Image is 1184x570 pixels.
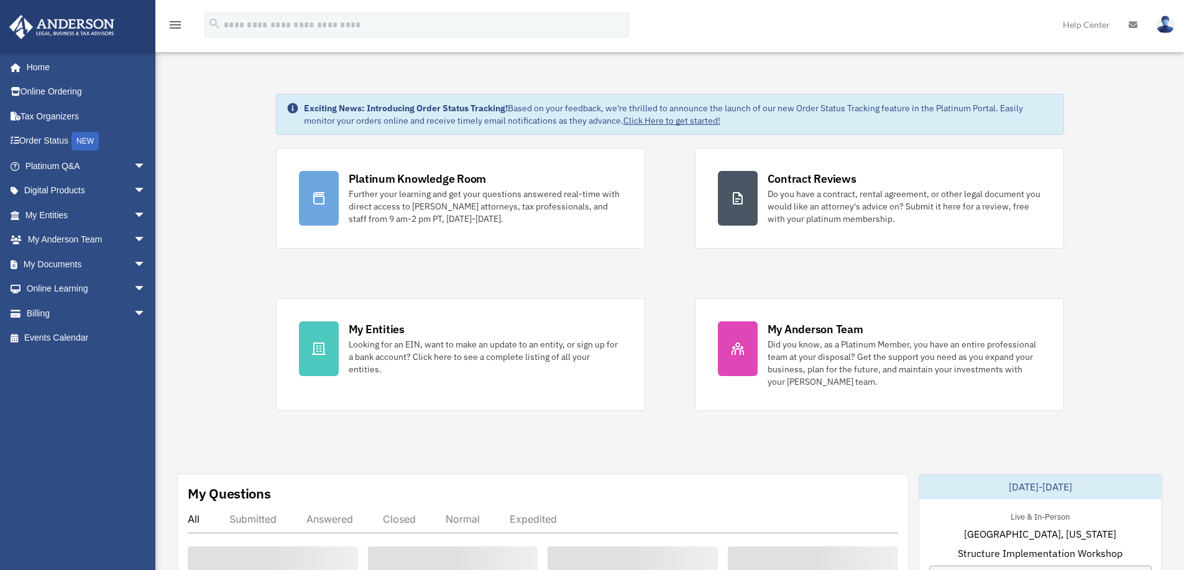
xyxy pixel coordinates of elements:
a: Billingarrow_drop_down [9,301,165,326]
a: Platinum Q&Aarrow_drop_down [9,154,165,178]
div: My Entities [349,321,405,337]
a: Platinum Knowledge Room Further your learning and get your questions answered real-time with dire... [276,148,645,249]
img: Anderson Advisors Platinum Portal [6,15,118,39]
i: menu [168,17,183,32]
a: My Entitiesarrow_drop_down [9,203,165,228]
div: Contract Reviews [768,171,856,186]
div: Did you know, as a Platinum Member, you have an entire professional team at your disposal? Get th... [768,338,1041,388]
div: Submitted [229,513,277,525]
span: arrow_drop_down [134,154,158,179]
div: [DATE]-[DATE] [919,474,1162,499]
div: Further your learning and get your questions answered real-time with direct access to [PERSON_NAM... [349,188,622,225]
div: Normal [446,513,480,525]
div: Based on your feedback, we're thrilled to announce the launch of our new Order Status Tracking fe... [304,102,1053,127]
strong: Exciting News: Introducing Order Status Tracking! [304,103,508,114]
a: Tax Organizers [9,104,165,129]
div: Do you have a contract, rental agreement, or other legal document you would like an attorney's ad... [768,188,1041,225]
a: My Anderson Team Did you know, as a Platinum Member, you have an entire professional team at your... [695,298,1064,411]
span: arrow_drop_down [134,252,158,277]
span: [GEOGRAPHIC_DATA], [US_STATE] [964,526,1116,541]
a: Digital Productsarrow_drop_down [9,178,165,203]
div: Looking for an EIN, want to make an update to an entity, or sign up for a bank account? Click her... [349,338,622,375]
div: My Questions [188,484,271,503]
div: All [188,513,200,525]
a: Events Calendar [9,326,165,351]
span: arrow_drop_down [134,228,158,253]
span: arrow_drop_down [134,301,158,326]
i: search [208,17,221,30]
div: Live & In-Person [1001,509,1080,522]
div: Platinum Knowledge Room [349,171,487,186]
span: arrow_drop_down [134,203,158,228]
a: My Documentsarrow_drop_down [9,252,165,277]
a: Order StatusNEW [9,129,165,154]
img: User Pic [1156,16,1175,34]
div: NEW [71,132,99,150]
span: arrow_drop_down [134,277,158,302]
span: arrow_drop_down [134,178,158,204]
a: Click Here to get started! [623,115,720,126]
a: menu [168,22,183,32]
div: Closed [383,513,416,525]
a: Home [9,55,158,80]
a: My Entities Looking for an EIN, want to make an update to an entity, or sign up for a bank accoun... [276,298,645,411]
div: Expedited [510,513,557,525]
a: Contract Reviews Do you have a contract, rental agreement, or other legal document you would like... [695,148,1064,249]
a: Online Ordering [9,80,165,104]
div: Answered [306,513,353,525]
span: Structure Implementation Workshop [958,546,1122,561]
a: Online Learningarrow_drop_down [9,277,165,301]
div: My Anderson Team [768,321,863,337]
a: My Anderson Teamarrow_drop_down [9,228,165,252]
